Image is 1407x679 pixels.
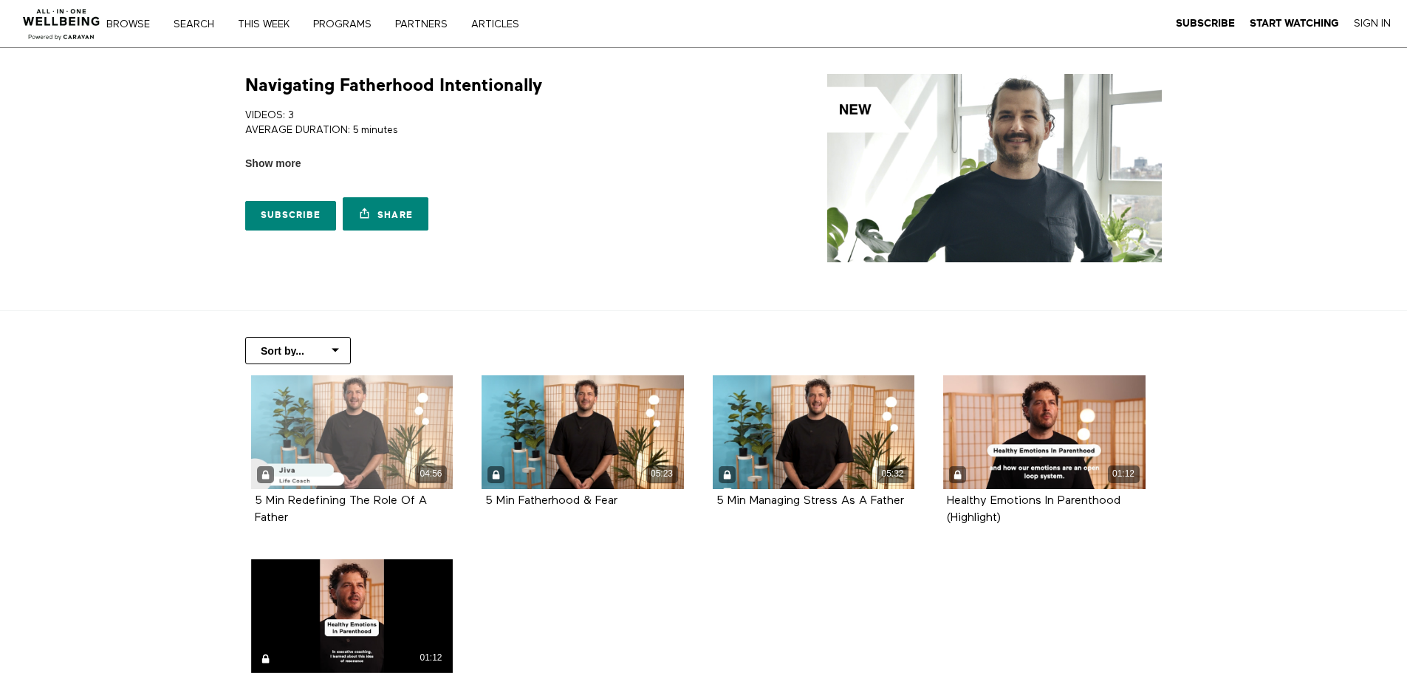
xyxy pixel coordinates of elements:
a: 5 Min Redefining The Role Of A Father [255,495,427,523]
a: THIS WEEK [233,19,305,30]
strong: Healthy Emotions In Parenthood (Highlight) [947,495,1120,524]
div: 01:12 [415,649,447,666]
a: Start Watching [1250,17,1339,30]
a: Subscribe [245,201,336,231]
a: Share [343,197,428,231]
strong: 5 Min Managing Stress As A Father [716,495,904,507]
strong: 5 Min Redefining The Role Of A Father [255,495,427,524]
a: 5 Min Managing Stress As A Father 05:32 [713,375,915,489]
img: Navigating Fatherhood Intentionally [827,74,1162,262]
a: Healthy Emotions In Parenthood (Highlight) [947,495,1120,523]
div: 04:56 [415,465,447,482]
a: 5 Min Redefining The Role Of A Father 04:56 [251,375,453,489]
strong: Subscribe [1176,18,1235,29]
a: Healthy Emotions In Parenthood (Highlight 9x16) 01:12 [251,559,453,673]
a: Sign In [1354,17,1391,30]
nav: Primary [117,16,550,31]
strong: Start Watching [1250,18,1339,29]
a: 5 Min Managing Stress As A Father [716,495,904,506]
p: VIDEOS: 3 AVERAGE DURATION: 5 minutes [245,108,698,138]
div: 05:32 [877,465,908,482]
a: PROGRAMS [308,19,387,30]
a: Healthy Emotions In Parenthood (Highlight) 01:12 [943,375,1146,489]
a: Search [168,19,230,30]
span: Show more [245,156,301,171]
h1: Navigating Fatherhood Intentionally [245,74,542,97]
a: PARTNERS [390,19,463,30]
a: ARTICLES [466,19,535,30]
div: 01:12 [1108,465,1140,482]
a: Browse [101,19,165,30]
a: Subscribe [1176,17,1235,30]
